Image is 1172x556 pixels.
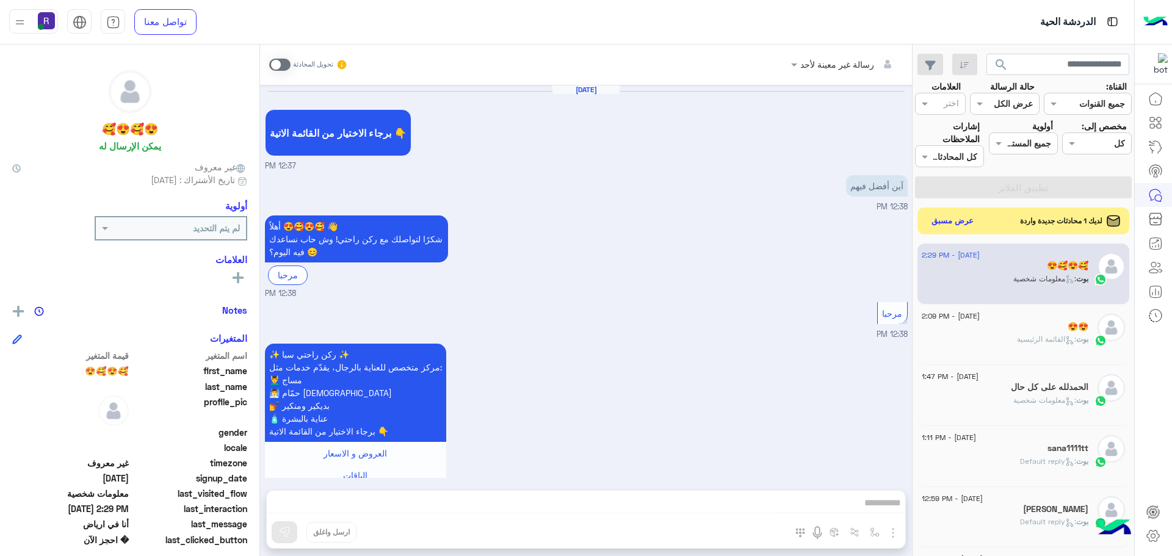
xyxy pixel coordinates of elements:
button: تطبيق الفلاتر [915,176,1132,198]
span: لديك 1 محادثات جديدة واردة [1020,215,1102,226]
h6: Notes [222,305,247,316]
img: tab [106,15,120,29]
span: timezone [131,457,248,469]
h5: 😍🥰😍🥰 [1047,261,1088,271]
label: حالة الرسالة [990,80,1035,93]
span: [DATE] - 2:09 PM [922,311,980,322]
span: [DATE] - 1:11 PM [922,432,976,443]
span: 12:38 PM [877,202,908,211]
h5: 😍🥰😍🥰 [102,122,158,136]
label: مخصص إلى: [1082,120,1127,132]
span: signup_date [131,472,248,485]
span: بوت [1076,395,1088,405]
span: null [12,441,129,454]
a: تواصل معنا [134,9,197,35]
span: بوت [1076,334,1088,344]
span: profile_pic [131,395,248,424]
span: search [994,57,1008,72]
label: العلامات [931,80,961,93]
img: defaultAdmin.png [109,71,151,112]
span: null [12,426,129,439]
img: defaultAdmin.png [98,395,129,426]
img: notes [34,306,44,316]
h5: ابو تغريد [1023,504,1088,514]
span: غير معروف [12,457,129,469]
img: defaultAdmin.png [1098,253,1125,280]
img: 322853014244696 [1146,53,1168,75]
img: WhatsApp [1094,395,1107,407]
img: defaultAdmin.png [1098,314,1125,341]
span: last_visited_flow [131,487,248,500]
img: WhatsApp [1094,334,1107,347]
span: 2025-09-03T09:35:43.128Z [12,472,129,485]
h5: الحمدلله على كل حال [1011,382,1088,392]
span: 12:38 PM [877,330,908,339]
span: last_clicked_button [131,533,248,546]
label: إشارات الملاحظات [915,120,980,146]
label: القناة: [1106,80,1127,93]
h6: العلامات [12,254,247,265]
button: ارسل واغلق [306,522,356,543]
span: : Default reply [1020,517,1076,526]
a: tab [101,9,125,35]
span: � احجز الآن [12,533,129,546]
img: hulul-logo.png [1093,507,1135,550]
span: [DATE] - 2:29 PM [922,250,980,261]
span: العروض و الاسعار [324,448,387,458]
span: last_message [131,518,248,530]
label: أولوية [1032,120,1053,132]
span: gender [131,426,248,439]
span: غير معروف [195,161,247,173]
span: last_name [131,380,248,393]
span: برجاء الاختيار من القائمة الاتية 👇 [270,127,407,139]
img: defaultAdmin.png [1098,496,1125,524]
span: [DATE] - 1:47 PM [922,371,978,382]
img: tab [1105,14,1120,29]
span: تاريخ الأشتراك : [DATE] [151,173,235,186]
h6: المتغيرات [210,333,247,344]
span: [DATE] - 12:59 PM [922,493,983,504]
p: 3/9/2025, 12:38 PM [265,215,448,262]
span: بوت [1076,457,1088,466]
img: profile [12,15,27,30]
img: defaultAdmin.png [1098,435,1125,463]
h5: 😍😍 [1068,322,1088,332]
span: 😍🥰😍🥰 [12,364,129,377]
img: defaultAdmin.png [1098,374,1125,402]
span: أنا في ارياض [12,518,129,530]
span: مرحبا [882,308,902,319]
span: : معلومات شخصية [1013,395,1076,405]
div: مرحبا [268,265,308,284]
span: معلومات شخصية [12,487,129,500]
button: عرض مسبق [927,212,979,230]
span: last_interaction [131,502,248,515]
h6: [DATE] [552,85,620,94]
span: : القائمة الرئيسية [1017,334,1076,344]
span: بوت [1076,517,1088,526]
h6: أولوية [225,200,247,211]
span: : Default reply [1020,457,1076,466]
small: تحويل المحادثة [293,60,333,70]
span: بوت [1076,274,1088,283]
p: 3/9/2025, 12:38 PM [265,344,446,442]
span: first_name [131,364,248,377]
h5: sana1111tt [1047,443,1088,453]
p: 3/9/2025, 12:38 PM [846,175,908,197]
span: 2025-09-07T11:29:11.201Z [12,502,129,515]
div: اختر [944,96,961,112]
img: tab [73,15,87,29]
span: اسم المتغير [131,349,248,362]
span: 12:38 PM [265,288,296,300]
span: locale [131,441,248,454]
button: search [986,54,1016,80]
h6: يمكن الإرسال له [99,140,161,151]
span: الباقات [343,470,367,480]
img: WhatsApp [1094,517,1107,529]
img: userImage [38,12,55,29]
img: WhatsApp [1094,456,1107,468]
img: Logo [1143,9,1168,35]
span: 12:37 PM [265,161,296,172]
p: الدردشة الحية [1040,14,1096,31]
span: : معلومات شخصية [1013,274,1076,283]
img: WhatsApp [1094,273,1107,286]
